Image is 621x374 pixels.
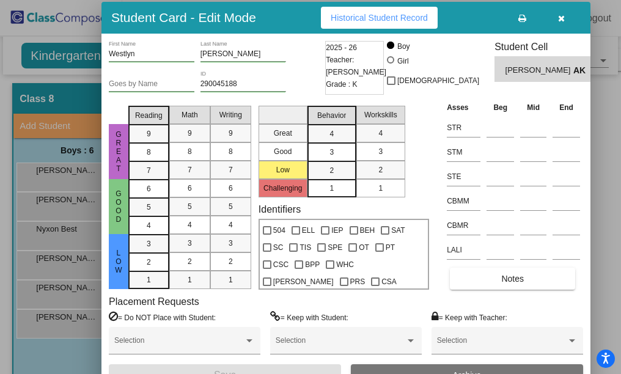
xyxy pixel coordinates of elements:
[391,223,405,238] span: SAT
[329,165,334,176] span: 2
[501,274,524,284] span: Notes
[483,101,517,114] th: Beg
[326,42,357,54] span: 2025 - 26
[188,219,192,230] span: 4
[135,110,163,121] span: Reading
[326,78,357,90] span: Grade : K
[321,7,438,29] button: Historical Student Record
[229,146,233,157] span: 8
[147,202,151,213] span: 5
[147,147,151,158] span: 8
[386,240,395,255] span: PT
[147,238,151,249] span: 3
[447,216,480,235] input: assessment
[444,101,483,114] th: Asses
[188,146,192,157] span: 8
[273,274,334,289] span: [PERSON_NAME]
[229,256,233,267] span: 2
[147,165,151,176] span: 7
[188,256,192,267] span: 2
[219,109,242,120] span: Writing
[326,54,386,78] span: Teacher: [PERSON_NAME]
[273,240,284,255] span: SC
[188,274,192,285] span: 1
[147,128,151,139] span: 9
[147,220,151,231] span: 4
[329,128,334,139] span: 4
[364,109,397,120] span: Workskills
[549,101,583,114] th: End
[273,223,285,238] span: 504
[328,240,342,255] span: SPE
[188,164,192,175] span: 7
[305,257,320,272] span: BPP
[378,164,383,175] span: 2
[299,240,311,255] span: TIS
[270,311,348,323] label: = Keep with Student:
[113,189,124,224] span: Good
[188,238,192,249] span: 3
[317,110,346,121] span: Behavior
[331,13,428,23] span: Historical Student Record
[378,128,383,139] span: 4
[447,167,480,186] input: assessment
[188,183,192,194] span: 6
[329,183,334,194] span: 1
[378,183,383,194] span: 1
[111,10,256,25] h3: Student Card - Edit Mode
[447,143,480,161] input: assessment
[505,64,573,77] span: [PERSON_NAME]
[147,183,151,194] span: 6
[302,223,315,238] span: ELL
[229,274,233,285] span: 1
[109,296,199,307] label: Placement Requests
[378,146,383,157] span: 3
[229,164,233,175] span: 7
[331,223,343,238] span: IEP
[147,274,151,285] span: 1
[397,73,479,88] span: [DEMOGRAPHIC_DATA]
[200,80,286,89] input: Enter ID
[229,128,233,139] span: 9
[336,257,354,272] span: WHC
[273,257,288,272] span: CSC
[109,80,194,89] input: goes by name
[147,257,151,268] span: 2
[113,249,124,274] span: Low
[397,41,410,52] div: Boy
[113,130,124,173] span: Great
[573,64,590,77] span: AK
[259,204,301,215] label: Identifiers
[447,241,480,259] input: assessment
[360,223,375,238] span: BEH
[494,41,601,53] h3: Student Cell
[229,238,233,249] span: 3
[359,240,369,255] span: OT
[329,147,334,158] span: 3
[447,119,480,137] input: assessment
[447,192,480,210] input: assessment
[188,128,192,139] span: 9
[109,311,216,323] label: = Do NOT Place with Student:
[397,56,409,67] div: Girl
[381,274,397,289] span: CSA
[432,311,507,323] label: = Keep with Teacher:
[517,101,549,114] th: Mid
[229,183,233,194] span: 6
[182,109,198,120] span: Math
[229,219,233,230] span: 4
[350,274,366,289] span: PRS
[229,201,233,212] span: 5
[450,268,575,290] button: Notes
[188,201,192,212] span: 5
